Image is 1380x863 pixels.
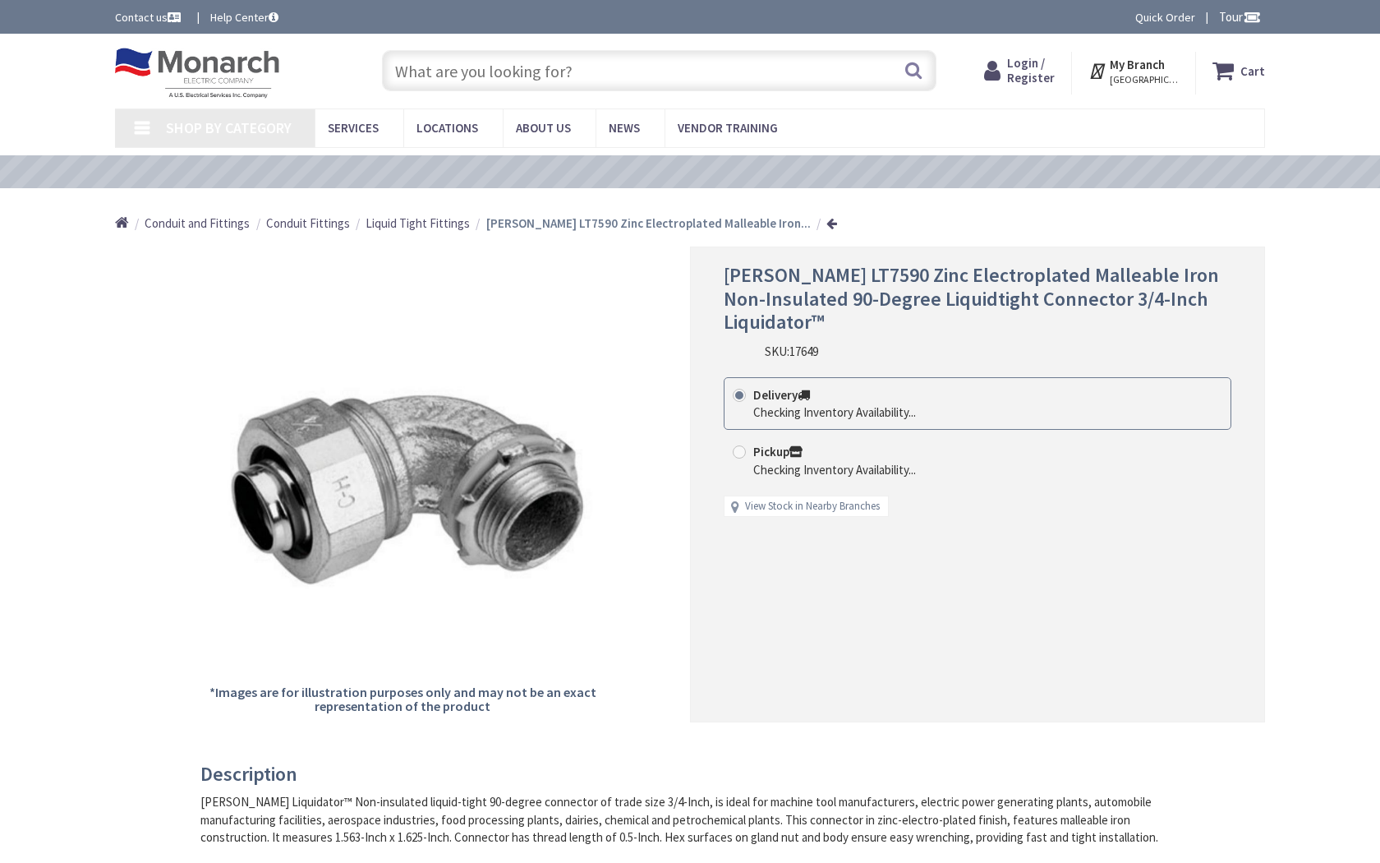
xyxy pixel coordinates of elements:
[609,120,640,136] span: News
[1135,9,1195,25] a: Quick Order
[166,118,292,137] span: Shop By Category
[328,120,379,136] span: Services
[516,120,571,136] span: About Us
[416,120,478,136] span: Locations
[207,281,598,672] img: Crouse-Hinds LT7590 Zinc Electroplated Malleable Iron Non-Insulated 90-Degree Liquidtight Connect...
[765,343,818,360] div: SKU:
[753,461,916,478] div: Checking Inventory Availability...
[210,9,278,25] a: Help Center
[207,685,598,714] h5: *Images are for illustration purposes only and may not be an exact representation of the product
[1212,56,1265,85] a: Cart
[1240,56,1265,85] strong: Cart
[382,50,936,91] input: What are you looking for?
[753,444,803,459] strong: Pickup
[145,215,250,231] span: Conduit and Fittings
[1088,56,1180,85] div: My Branch [GEOGRAPHIC_DATA], [GEOGRAPHIC_DATA]
[115,48,279,99] img: Monarch Electric Company
[753,404,916,421] div: Checking Inventory Availability...
[1219,9,1261,25] span: Tour
[266,215,350,231] span: Conduit Fittings
[1110,57,1165,72] strong: My Branch
[1007,55,1055,85] span: Login / Register
[789,344,818,359] span: 17649
[745,499,880,515] a: View Stock in Nearby Branches
[678,120,778,136] span: Vendor Training
[366,215,470,231] span: Liquid Tight Fittings
[145,215,250,232] a: Conduit and Fittings
[984,56,1055,85] a: Login / Register
[115,9,184,25] a: Contact us
[753,387,810,403] strong: Delivery
[366,215,470,232] a: Liquid Tight Fittings
[266,215,350,232] a: Conduit Fittings
[200,764,1167,785] h3: Description
[486,215,811,231] strong: [PERSON_NAME] LT7590 Zinc Electroplated Malleable Iron...
[724,262,1219,335] span: [PERSON_NAME] LT7590 Zinc Electroplated Malleable Iron Non-Insulated 90-Degree Liquidtight Connec...
[1110,73,1180,86] span: [GEOGRAPHIC_DATA], [GEOGRAPHIC_DATA]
